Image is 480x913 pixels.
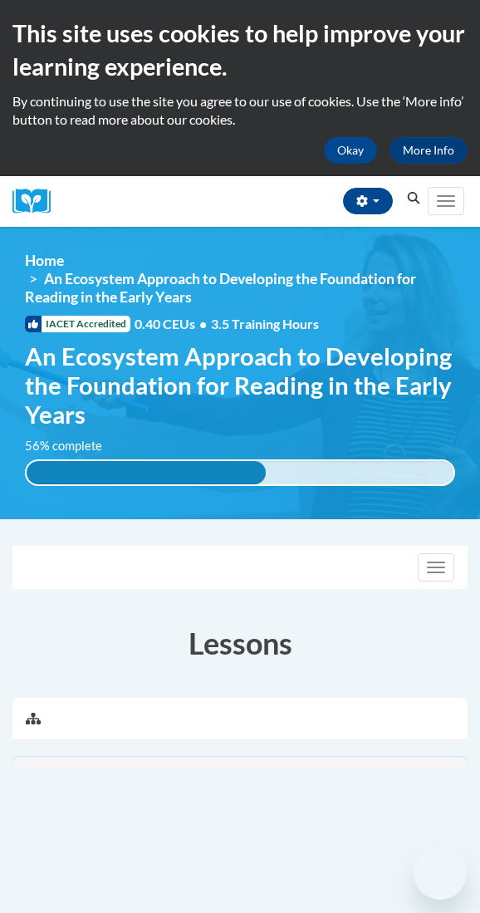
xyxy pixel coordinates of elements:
iframe: Button to launch messaging window [414,847,467,900]
button: Account Settings [343,188,393,214]
h2: This site uses cookies to help improve your learning experience. [12,17,468,84]
button: Search [401,189,426,209]
img: Logo brand [12,189,62,214]
span: An Ecosystem Approach to Developing the Foundation for Reading in the Early Years [25,270,416,306]
a: Home [25,252,64,269]
h3: Lessons [12,622,468,664]
div: Main menu [426,176,468,227]
p: By continuing to use the site you agree to our use of cookies. Use the ‘More info’ button to read... [12,92,468,129]
div: 56% complete [27,461,266,484]
span: 3.5 Training Hours [211,316,319,331]
span: IACET Accredited [25,316,130,332]
button: Okay [324,137,377,164]
label: 56% complete [25,437,120,455]
a: Cox Campus [12,189,62,214]
span: 0.40 CEUs [135,315,211,333]
span: An Ecosystem Approach to Developing the Foundation for Reading in the Early Years [25,341,455,430]
span: • [199,316,207,331]
a: More Info [389,137,468,164]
